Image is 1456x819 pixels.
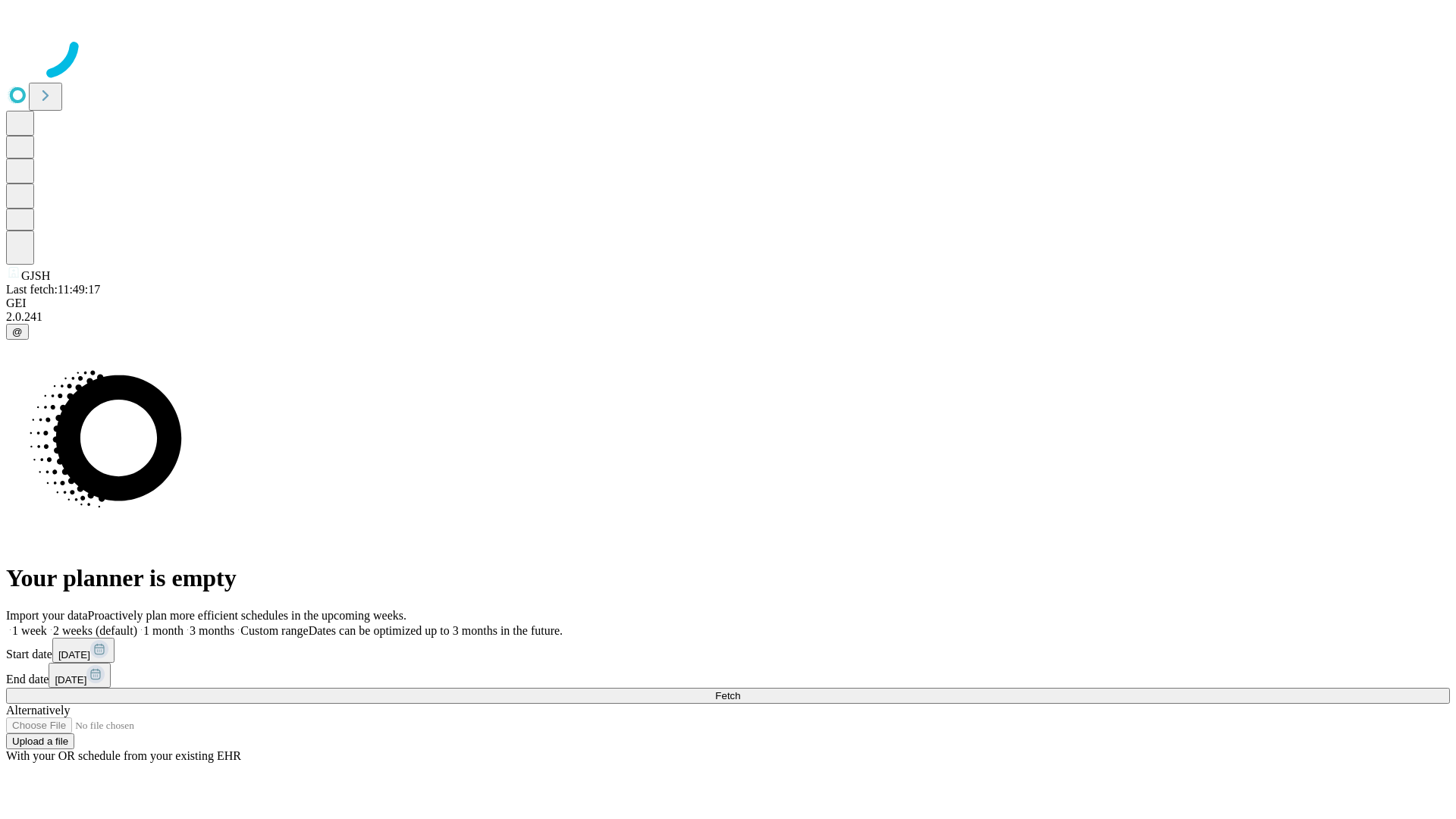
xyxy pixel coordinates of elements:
[6,663,1450,688] div: End date
[12,624,47,637] span: 1 week
[53,624,137,637] span: 2 weeks (default)
[6,283,100,296] span: Last fetch: 11:49:17
[52,638,115,663] button: [DATE]
[12,326,23,337] span: @
[55,674,86,686] span: [DATE]
[190,624,234,637] span: 3 months
[6,609,88,622] span: Import your data
[715,690,740,701] span: Fetch
[309,624,563,637] span: Dates can be optimized up to 3 months in the future.
[49,663,111,688] button: [DATE]
[6,749,241,762] span: With your OR schedule from your existing EHR
[6,310,1450,324] div: 2.0.241
[6,297,1450,310] div: GEI
[6,704,70,717] span: Alternatively
[88,609,406,622] span: Proactively plan more efficient schedules in the upcoming weeks.
[58,649,90,661] span: [DATE]
[6,733,74,749] button: Upload a file
[143,624,184,637] span: 1 month
[6,688,1450,704] button: Fetch
[6,638,1450,663] div: Start date
[21,269,50,282] span: GJSH
[6,564,1450,592] h1: Your planner is empty
[6,324,29,340] button: @
[240,624,308,637] span: Custom range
